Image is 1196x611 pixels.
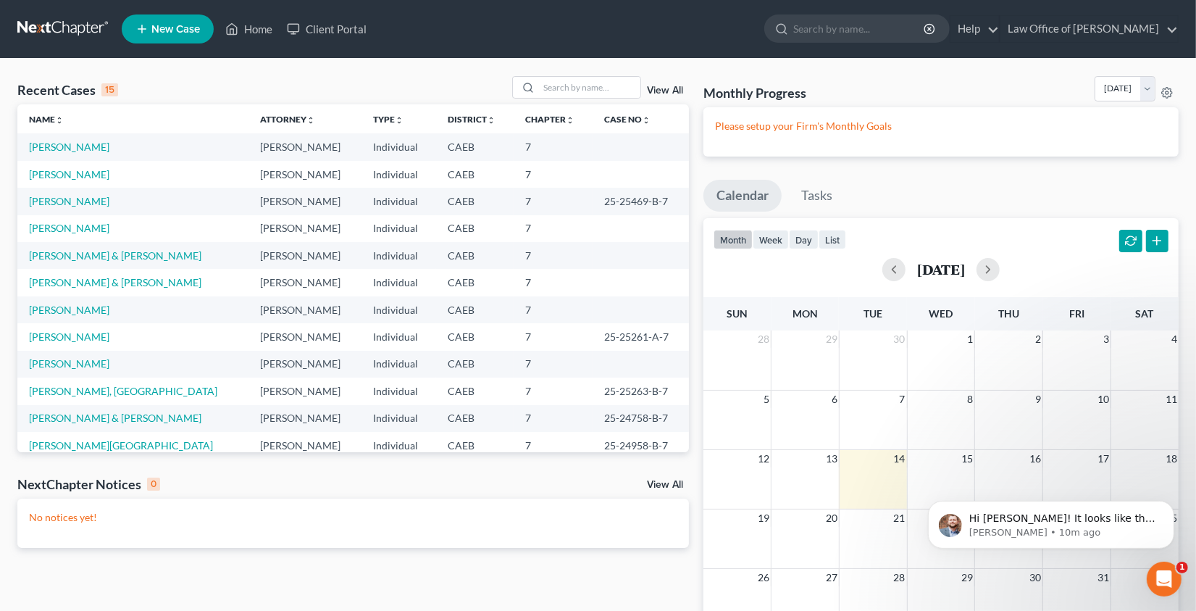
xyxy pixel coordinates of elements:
span: 31 [1096,569,1111,586]
td: CAEB [436,188,514,215]
td: [PERSON_NAME] [248,296,361,323]
td: [PERSON_NAME] [248,378,361,404]
i: unfold_more [395,116,403,125]
td: Individual [361,351,436,378]
a: [PERSON_NAME] & [PERSON_NAME] [29,276,201,288]
td: [PERSON_NAME] [248,242,361,269]
span: Hi [PERSON_NAME]! It looks like the Safety Deposit Box falls under the "Instruments" category on ... [63,42,249,140]
span: 3 [1102,331,1111,348]
td: 7 [514,351,593,378]
p: No notices yet! [29,510,677,525]
span: 26 [756,569,771,586]
span: 16 [1028,450,1042,467]
a: Law Office of [PERSON_NAME] [1000,16,1178,42]
span: 19 [756,510,771,527]
span: 15 [960,450,974,467]
span: 20 [824,510,839,527]
iframe: Intercom notifications message [906,470,1196,572]
i: unfold_more [487,116,495,125]
i: unfold_more [566,116,574,125]
span: 5 [762,391,771,408]
td: 7 [514,133,593,160]
a: [PERSON_NAME] [29,222,109,234]
span: Tue [863,307,882,320]
td: [PERSON_NAME] [248,405,361,432]
button: week [753,230,789,249]
span: 1 [1176,562,1188,573]
span: 13 [824,450,839,467]
span: 4 [1170,331,1179,348]
button: list [819,230,846,249]
a: [PERSON_NAME] [29,331,109,343]
td: 25-24958-B-7 [593,432,688,459]
td: [PERSON_NAME] [248,432,361,459]
a: [PERSON_NAME] [29,304,109,316]
td: Individual [361,269,436,296]
a: [PERSON_NAME][GEOGRAPHIC_DATA] [29,439,213,452]
td: Individual [361,432,436,459]
td: Individual [361,378,436,404]
td: Individual [361,323,436,350]
span: 21 [892,510,907,527]
span: 29 [824,331,839,348]
a: Case Nounfold_more [604,114,651,125]
p: Please setup your Firm's Monthly Goals [715,119,1167,133]
p: Message from James, sent 10m ago [63,56,250,69]
td: 7 [514,405,593,432]
td: [PERSON_NAME] [248,215,361,242]
td: 7 [514,378,593,404]
span: 28 [892,569,907,586]
td: Individual [361,296,436,323]
span: 6 [830,391,839,408]
td: Individual [361,215,436,242]
td: 25-24758-B-7 [593,405,688,432]
a: Nameunfold_more [29,114,64,125]
td: [PERSON_NAME] [248,133,361,160]
span: 11 [1164,391,1179,408]
td: CAEB [436,133,514,160]
td: CAEB [436,269,514,296]
a: [PERSON_NAME] [29,141,109,153]
td: Individual [361,242,436,269]
span: 8 [966,391,974,408]
i: unfold_more [306,116,315,125]
td: 7 [514,161,593,188]
a: [PERSON_NAME] & [PERSON_NAME] [29,249,201,262]
button: month [714,230,753,249]
a: View All [647,86,683,96]
span: Wed [929,307,953,320]
td: [PERSON_NAME] [248,351,361,378]
span: Sun [727,307,748,320]
input: Search by name... [793,15,926,42]
td: CAEB [436,405,514,432]
span: 7 [898,391,907,408]
td: [PERSON_NAME] [248,188,361,215]
td: 25-25469-B-7 [593,188,688,215]
a: [PERSON_NAME] [29,357,109,370]
span: 12 [756,450,771,467]
a: Calendar [703,180,782,212]
span: Sat [1136,307,1154,320]
a: [PERSON_NAME] [29,168,109,180]
td: Individual [361,161,436,188]
td: 7 [514,296,593,323]
a: Tasks [788,180,845,212]
td: CAEB [436,323,514,350]
td: [PERSON_NAME] [248,323,361,350]
td: 7 [514,242,593,269]
td: 7 [514,323,593,350]
input: Search by name... [539,77,640,98]
i: unfold_more [55,116,64,125]
div: Recent Cases [17,81,118,99]
span: 2 [1034,331,1042,348]
span: Mon [793,307,818,320]
div: NextChapter Notices [17,475,160,493]
td: CAEB [436,432,514,459]
td: 7 [514,188,593,215]
td: 25-25261-A-7 [593,323,688,350]
div: 15 [101,83,118,96]
span: 9 [1034,391,1042,408]
h3: Monthly Progress [703,84,806,101]
td: Individual [361,405,436,432]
